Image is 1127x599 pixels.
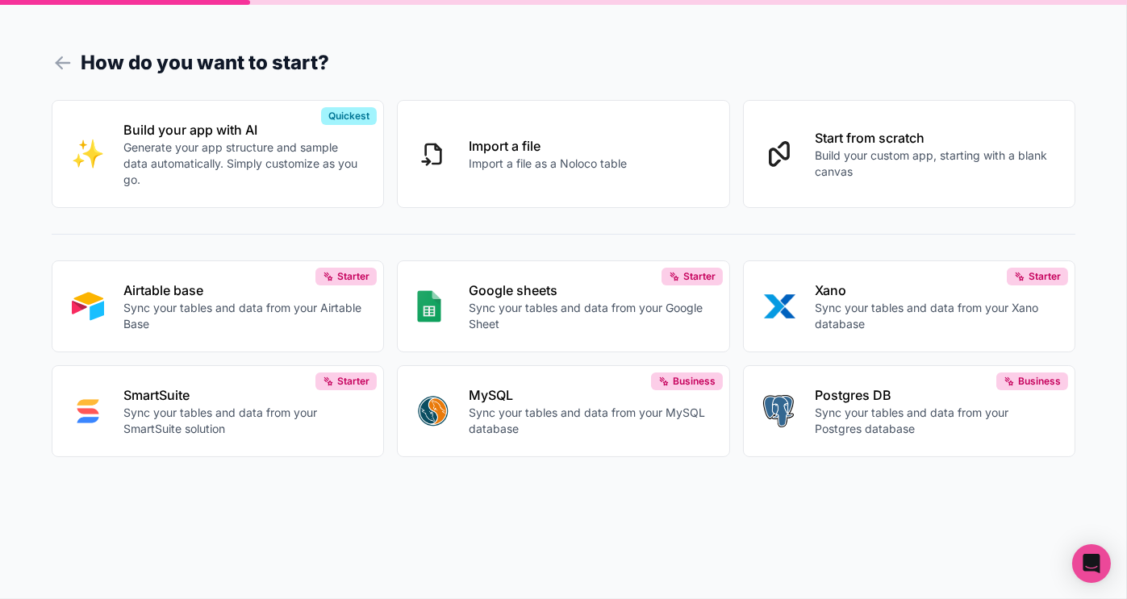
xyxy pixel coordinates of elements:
[123,405,364,437] p: Sync your tables and data from your SmartSuite solution
[815,405,1055,437] p: Sync your tables and data from your Postgres database
[337,270,369,283] span: Starter
[469,281,709,300] p: Google sheets
[123,281,364,300] p: Airtable base
[52,260,384,352] button: AIRTABLEAirtable baseSync your tables and data from your Airtable BaseStarter
[815,128,1055,148] p: Start from scratch
[123,139,364,188] p: Generate your app structure and sample data automatically. Simply customize as you go.
[397,260,729,352] button: GOOGLE_SHEETSGoogle sheetsSync your tables and data from your Google SheetStarter
[815,300,1055,332] p: Sync your tables and data from your Xano database
[417,395,449,427] img: MYSQL
[469,136,627,156] p: Import a file
[52,100,384,208] button: INTERNAL_WITH_AIBuild your app with AIGenerate your app structure and sample data automatically. ...
[469,300,709,332] p: Sync your tables and data from your Google Sheet
[72,290,104,322] img: AIRTABLE
[123,120,364,139] p: Build your app with AI
[1018,375,1061,388] span: Business
[321,107,377,125] div: Quickest
[469,385,709,405] p: MySQL
[52,48,1075,77] h1: How do you want to start?
[1072,544,1111,583] div: Open Intercom Messenger
[397,365,729,457] button: MYSQLMySQLSync your tables and data from your MySQL databaseBusiness
[469,405,709,437] p: Sync your tables and data from your MySQL database
[815,148,1055,180] p: Build your custom app, starting with a blank canvas
[1029,270,1061,283] span: Starter
[337,375,369,388] span: Starter
[815,385,1055,405] p: Postgres DB
[673,375,716,388] span: Business
[763,395,795,427] img: POSTGRES
[743,365,1075,457] button: POSTGRESPostgres DBSync your tables and data from your Postgres databaseBusiness
[743,260,1075,352] button: XANOXanoSync your tables and data from your Xano databaseStarter
[72,138,104,170] img: INTERNAL_WITH_AI
[815,281,1055,300] p: Xano
[743,100,1075,208] button: Start from scratchBuild your custom app, starting with a blank canvas
[763,290,795,322] img: XANO
[469,156,627,172] p: Import a file as a Noloco table
[397,100,729,208] button: Import a fileImport a file as a Noloco table
[123,300,364,332] p: Sync your tables and data from your Airtable Base
[683,270,716,283] span: Starter
[52,365,384,457] button: SMART_SUITESmartSuiteSync your tables and data from your SmartSuite solutionStarter
[417,290,440,322] img: GOOGLE_SHEETS
[123,385,364,405] p: SmartSuite
[72,395,104,427] img: SMART_SUITE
